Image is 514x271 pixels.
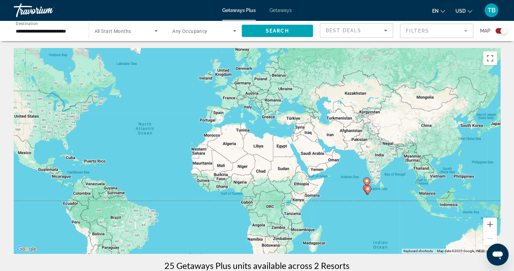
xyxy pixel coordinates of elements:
[483,232,497,245] button: Zoom out
[403,249,433,254] button: Keyboard shortcuts
[487,244,509,266] iframe: Button to launch messaging window
[437,249,485,253] span: Map data ©2025 Google, INEGI
[483,218,497,231] button: Zoom in
[222,8,256,13] a: Getaways Plus
[164,260,350,271] h1: 25 Getaways Plus units available across 2 Resorts
[269,8,292,13] a: Getaways
[15,245,38,254] img: Google
[432,8,439,14] span: en
[14,1,82,19] a: Travorium
[95,28,131,34] span: All Start Months
[326,26,387,35] mat-select: Sort by
[326,28,361,33] span: Best Deals
[432,6,445,16] button: Change language
[455,8,466,14] span: USD
[242,25,313,37] button: Search
[480,26,490,36] span: Map
[172,28,208,34] span: Any Occupancy
[482,3,500,17] button: User Menu
[16,21,38,26] span: Destination
[483,51,497,65] button: Toggle fullscreen view
[400,23,473,38] button: Filter
[15,245,38,254] a: Open this area in Google Maps (opens a new window)
[455,6,472,16] button: Change currency
[266,28,289,34] span: Search
[488,7,496,14] span: TB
